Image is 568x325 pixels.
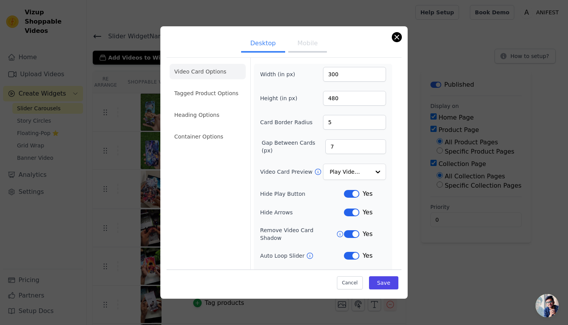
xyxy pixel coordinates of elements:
button: Save [369,276,398,289]
li: Video Card Options [170,64,246,79]
label: Hide Play Button [260,190,344,198]
label: Gap Between Cards (px) [262,139,325,154]
label: Height (in px) [260,94,302,102]
label: Video Card Preview [260,168,314,176]
button: Desktop [241,36,285,53]
li: Container Options [170,129,246,144]
label: Auto Loop Slider [260,252,306,260]
button: Close modal [392,32,401,42]
li: Tagged Product Options [170,86,246,101]
label: Width (in px) [260,70,302,78]
li: Heading Options [170,107,246,123]
span: Yes [362,251,372,260]
span: Yes [362,229,372,239]
button: Cancel [337,276,363,289]
label: Hide Arrows [260,209,344,216]
label: Card Border Radius [260,118,313,126]
a: Open chat [536,294,559,317]
span: Yes [362,208,372,217]
button: Mobile [288,36,327,53]
label: Remove Video Card Shadow [260,226,336,242]
span: Yes [362,189,372,198]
